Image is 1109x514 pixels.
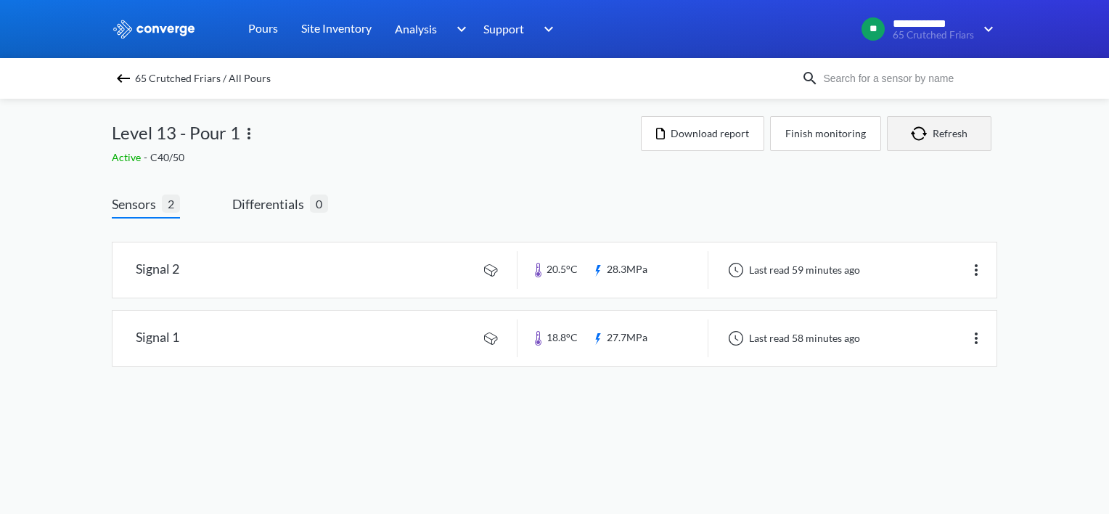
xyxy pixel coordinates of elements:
img: downArrow.svg [974,20,997,38]
button: Download report [641,116,764,151]
img: icon-search.svg [801,70,819,87]
img: more.svg [967,261,985,279]
input: Search for a sensor by name [819,70,994,86]
img: icon-refresh.svg [911,126,933,141]
button: Refresh [887,116,991,151]
span: 65 Crutched Friars / All Pours [135,68,271,89]
img: more.svg [967,330,985,347]
span: Sensors [112,194,162,214]
span: Analysis [395,20,437,38]
button: Finish monitoring [770,116,881,151]
span: Active [112,151,144,163]
div: C40/50 [112,150,641,166]
span: Differentials [232,194,310,214]
span: 0 [310,195,328,213]
span: 65 Crutched Friars [893,30,974,41]
img: more.svg [240,125,258,142]
span: Level 13 - Pour 1 [112,119,240,147]
img: logo_ewhite.svg [112,20,196,38]
img: downArrow.svg [534,20,557,38]
img: downArrow.svg [447,20,470,38]
img: backspace.svg [115,70,132,87]
span: 2 [162,195,180,213]
img: icon-file.svg [656,128,665,139]
span: Support [483,20,524,38]
span: - [144,151,150,163]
